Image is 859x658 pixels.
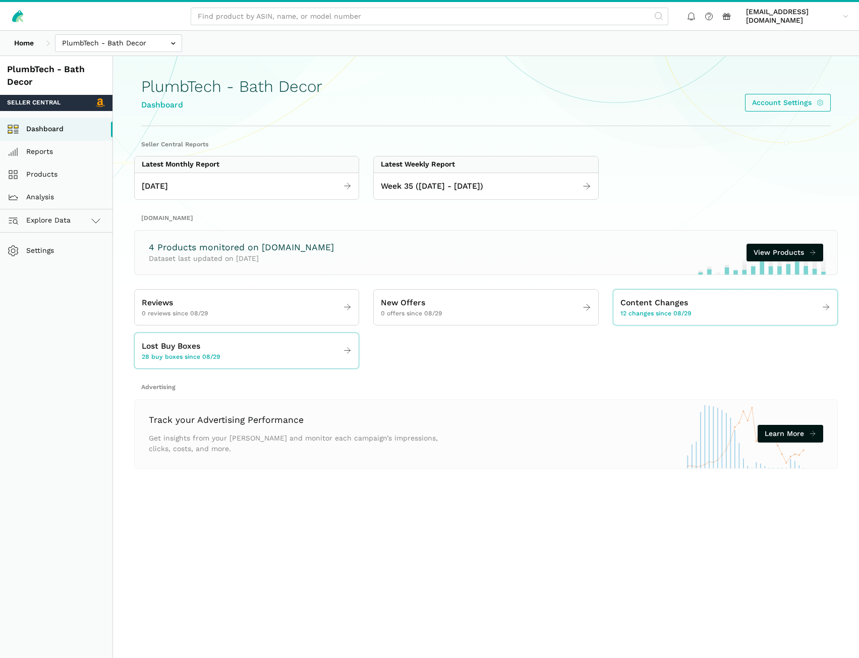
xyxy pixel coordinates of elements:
[141,99,322,112] div: Dashboard
[746,8,839,25] span: [EMAIL_ADDRESS][DOMAIN_NAME]
[149,253,334,264] p: Dataset last updated on [DATE]
[613,293,837,321] a: Content Changes 12 changes since 08/29
[149,414,444,426] h3: Track your Advertising Performance
[142,160,219,169] div: Latest Monthly Report
[55,34,182,52] input: PlumbTech - Bath Decor
[142,297,173,309] span: Reviews
[374,177,598,196] a: Week 35 ([DATE] - [DATE])
[141,214,831,223] h2: [DOMAIN_NAME]
[381,297,425,309] span: New Offers
[149,433,444,454] p: Get insights from your [PERSON_NAME] and monitor each campaign’s impressions, clicks, costs, and ...
[191,8,668,25] input: Find product by ASIN, name, or model number
[7,63,105,88] div: PlumbTech - Bath Decor
[7,98,61,107] span: Seller Central
[620,309,692,318] span: 12 changes since 08/29
[149,241,334,254] h3: 4 Products monitored on [DOMAIN_NAME]
[141,78,322,95] h1: PlumbTech - Bath Decor
[141,140,831,149] h2: Seller Central Reports
[758,425,824,443] a: Learn More
[141,383,831,392] h2: Advertising
[135,337,359,365] a: Lost Buy Boxes 28 buy boxes since 08/29
[765,428,804,439] span: Learn More
[7,34,41,52] a: Home
[381,160,455,169] div: Latest Weekly Report
[754,247,804,258] span: View Products
[374,293,598,321] a: New Offers 0 offers since 08/29
[135,293,359,321] a: Reviews 0 reviews since 08/29
[620,297,688,309] span: Content Changes
[381,180,483,193] span: Week 35 ([DATE] - [DATE])
[142,180,168,193] span: [DATE]
[11,214,71,227] span: Explore Data
[381,309,442,318] span: 0 offers since 08/29
[142,353,220,362] span: 28 buy boxes since 08/29
[135,177,359,196] a: [DATE]
[142,340,200,353] span: Lost Buy Boxes
[745,94,831,112] a: Account Settings
[742,6,852,27] a: [EMAIL_ADDRESS][DOMAIN_NAME]
[747,244,824,261] a: View Products
[142,309,208,318] span: 0 reviews since 08/29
